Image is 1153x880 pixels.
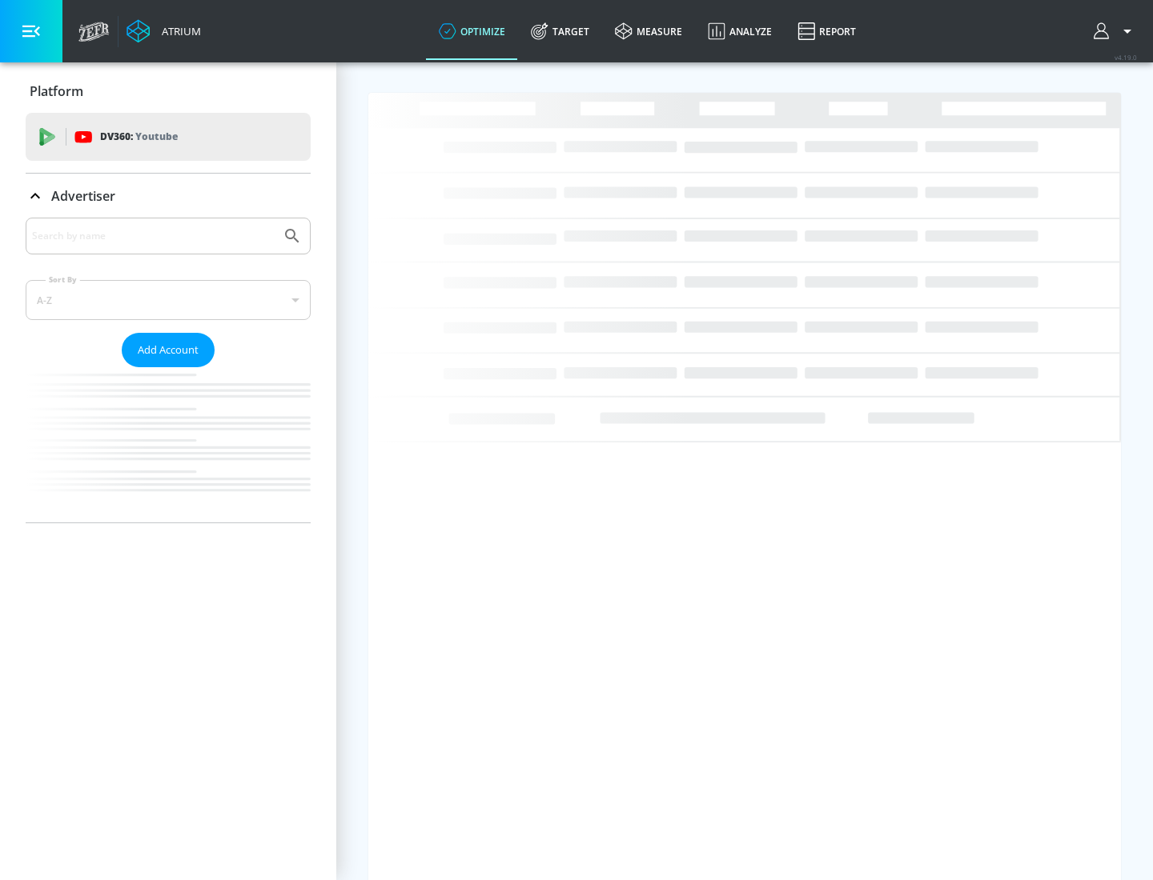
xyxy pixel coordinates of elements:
[46,274,80,285] label: Sort By
[785,2,869,60] a: Report
[26,69,311,114] div: Platform
[518,2,602,60] a: Target
[1115,53,1137,62] span: v 4.19.0
[695,2,785,60] a: Analyze
[26,174,311,218] div: Advertiser
[51,187,115,205] p: Advertiser
[26,218,311,522] div: Advertiser
[26,113,311,161] div: DV360: Youtube
[30,82,83,100] p: Platform
[100,128,178,146] p: DV360:
[32,226,275,246] input: Search by name
[602,2,695,60] a: measure
[122,333,215,367] button: Add Account
[138,341,199,359] span: Add Account
[155,24,201,38] div: Atrium
[26,367,311,522] nav: list of Advertiser
[426,2,518,60] a: optimize
[26,280,311,320] div: A-Z
[135,128,178,145] p: Youtube
[127,19,201,43] a: Atrium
